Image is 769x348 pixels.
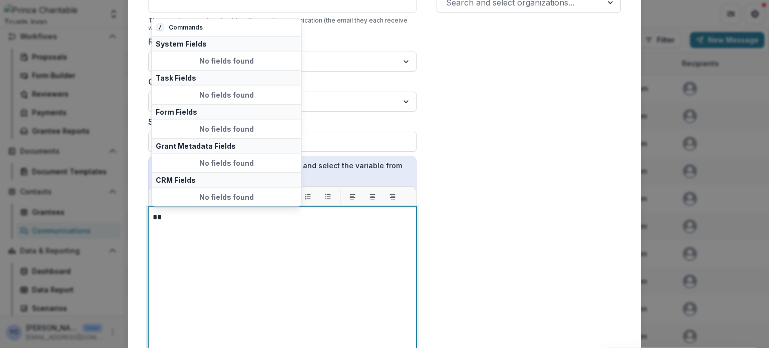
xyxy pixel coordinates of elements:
div: No fields found [152,154,301,172]
div: Form Fields [152,104,301,120]
label: Subject [148,116,411,128]
button: Bold [151,189,167,205]
div: No fields found [152,188,301,206]
div: No fields found [152,86,301,104]
kbd: / [156,24,164,32]
p: Commands [169,23,203,32]
button: Align left [344,189,360,205]
div: No fields found [152,120,301,138]
button: Align center [364,189,380,205]
div: Task Fields [152,70,301,86]
label: Reply to [148,36,411,48]
div: System Fields [152,36,301,52]
div: No fields found [152,52,301,70]
div: These recipients will be bcc'd on this email communication (the email they each receive will have... [148,17,417,32]
button: List [320,189,336,205]
div: CRM Fields [152,172,301,188]
label: CC Recipients [148,76,411,88]
div: Grant Metadata Fields [152,138,301,154]
button: Align right [384,189,401,205]
button: List [300,189,316,205]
